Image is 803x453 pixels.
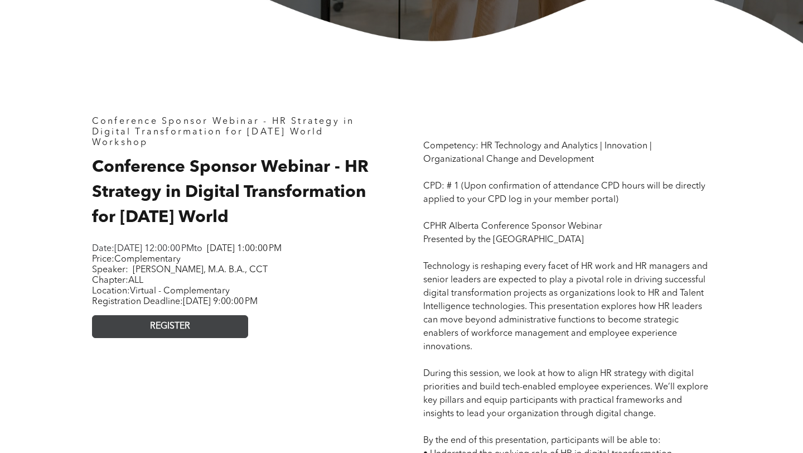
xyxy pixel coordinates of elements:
a: REGISTER [92,315,248,338]
span: [DATE] 1:00:00 PM [207,244,282,253]
span: Workshop [92,138,148,147]
span: Chapter: [92,276,143,285]
span: Conference Sponsor Webinar - HR Strategy in Digital Transformation for [DATE] World [92,117,355,137]
span: ALL [128,276,143,285]
span: Date: to [92,244,202,253]
span: Location: Registration Deadline: [92,287,258,306]
span: Conference Sponsor Webinar - HR Strategy in Digital Transformation for [DATE] World [92,159,369,226]
span: Virtual - Complementary [130,287,230,296]
span: [PERSON_NAME], M.A. B.A., CCT [133,266,268,274]
span: Complementary [114,255,181,264]
span: [DATE] 9:00:00 PM [183,297,258,306]
span: Speaker: [92,266,128,274]
span: [DATE] 12:00:00 PM [114,244,194,253]
span: Price: [92,255,181,264]
span: REGISTER [150,321,190,332]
